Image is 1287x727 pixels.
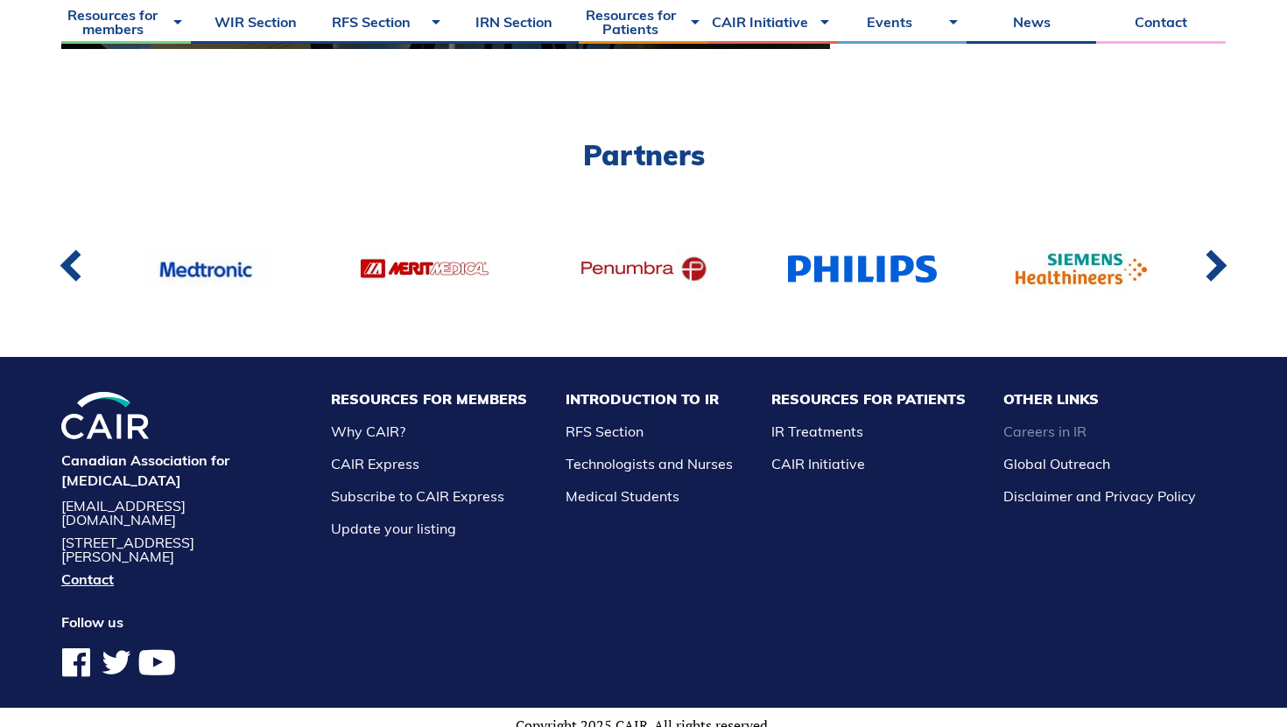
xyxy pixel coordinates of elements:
img: CIRA [61,392,149,440]
h4: Follow us [61,612,292,632]
a: Disclaimer and Privacy Policy [1003,487,1196,505]
a: Medical Students [566,487,679,505]
a: Technologists and Nurses [566,455,733,472]
a: Subscribe to CAIR Express [331,487,504,505]
a: Contact [61,572,292,586]
h2: Partners [61,141,1226,169]
a: Update your listing [331,520,456,537]
a: RFS Section [566,423,643,440]
a: [EMAIL_ADDRESS][DOMAIN_NAME] [61,499,292,527]
a: CAIR Initiative [771,455,865,472]
h4: Canadian Association for [MEDICAL_DATA] [61,451,292,490]
a: Global Outreach [1003,455,1110,472]
a: Careers in IR [1003,423,1087,440]
a: Why CAIR? [331,423,405,440]
a: IR Treatments [771,423,863,440]
a: CAIR Express [331,455,419,472]
address: [STREET_ADDRESS][PERSON_NAME] [61,535,292,563]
